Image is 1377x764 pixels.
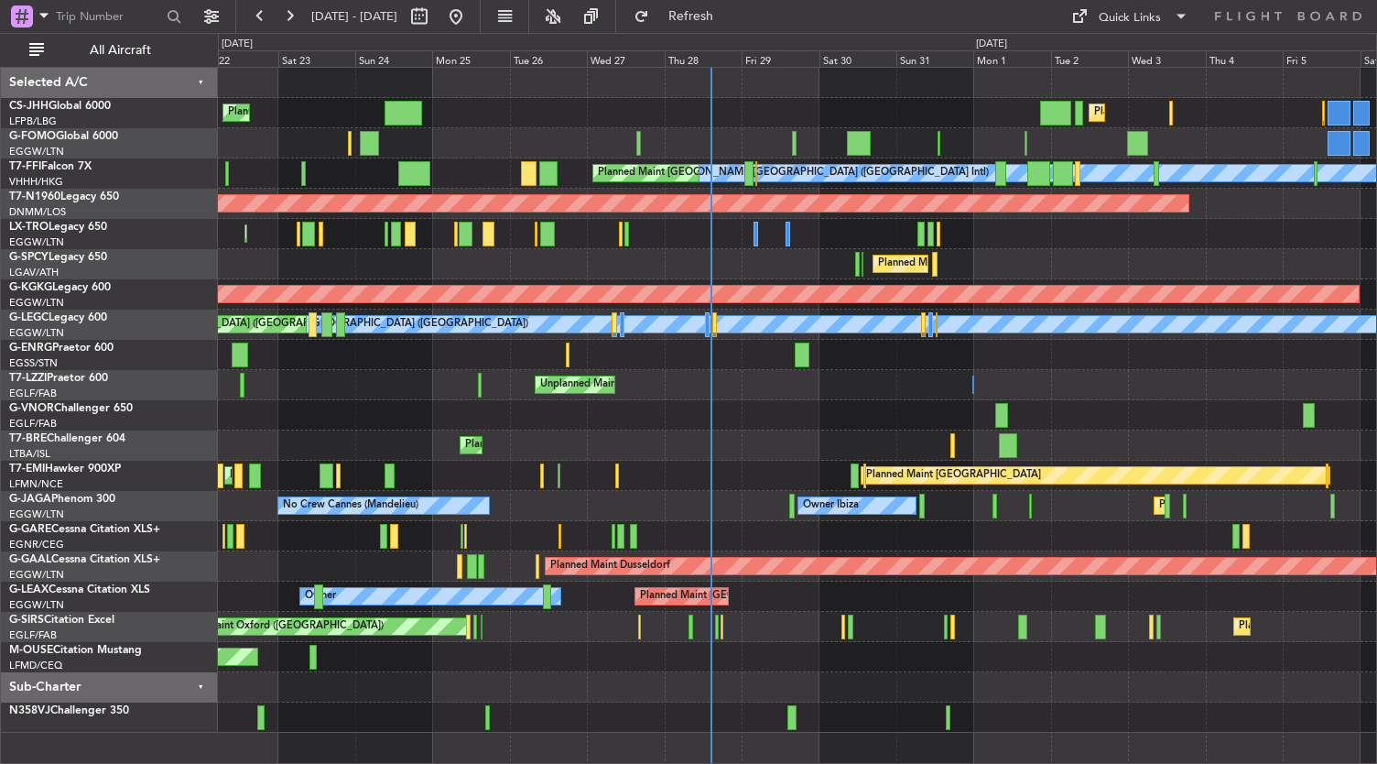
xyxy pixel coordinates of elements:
div: Mon 1 [973,50,1050,67]
a: EGGW/LTN [9,508,64,521]
div: Sat 23 [278,50,355,67]
div: Wed 27 [587,50,664,67]
a: G-KGKGLegacy 600 [9,282,111,293]
a: T7-LZZIPraetor 600 [9,373,108,384]
span: G-SPCY [9,252,49,263]
a: LFMD/CEQ [9,659,62,672]
span: All Aircraft [48,44,193,57]
span: G-ENRG [9,343,52,354]
span: G-JAGA [9,494,51,505]
a: EGNR/CEG [9,538,64,551]
span: T7-N1960 [9,191,60,202]
a: EGGW/LTN [9,326,64,340]
span: T7-EMI [9,464,45,475]
div: Planned Maint Athens ([PERSON_NAME] Intl) [878,250,1089,278]
div: Tue 2 [1051,50,1128,67]
div: Planned Maint Chester [230,462,335,489]
a: G-LEAXCessna Citation XLS [9,584,150,595]
span: G-FOMO [9,131,56,142]
span: [DATE] - [DATE] [311,8,397,25]
a: EGGW/LTN [9,568,64,582]
a: EGSS/STN [9,356,58,370]
a: T7-FFIFalcon 7X [9,161,92,172]
div: [DATE] [976,37,1007,52]
a: VHHH/HKG [9,175,63,189]
span: T7-FFI [9,161,41,172]
a: G-VNORChallenger 650 [9,403,133,414]
div: Planned Maint Dusseldorf [550,552,670,580]
a: EGGW/LTN [9,235,64,249]
a: CS-JHHGlobal 6000 [9,101,111,112]
span: G-LEAX [9,584,49,595]
div: Planned Maint [GEOGRAPHIC_DATA] ([GEOGRAPHIC_DATA] Intl) [598,159,904,187]
a: G-SIRSCitation Excel [9,615,114,626]
a: G-FOMOGlobal 6000 [9,131,118,142]
div: Fri 22 [201,50,277,67]
a: T7-BREChallenger 604 [9,433,125,444]
span: CS-JHH [9,101,49,112]
a: EGLF/FAB [9,417,57,431]
div: Thu 28 [665,50,742,67]
div: Mon 25 [432,50,509,67]
span: T7-BRE [9,433,47,444]
a: G-LEGCLegacy 600 [9,312,107,323]
span: G-KGKG [9,282,52,293]
a: G-GAALCessna Citation XLS+ [9,554,160,565]
a: LGAV/ATH [9,266,59,279]
span: Refresh [653,10,730,23]
div: Unplanned Maint Oxford ([GEOGRAPHIC_DATA]) [154,613,384,640]
a: EGGW/LTN [9,145,64,158]
button: Quick Links [1062,2,1198,31]
span: M-OUSE [9,645,53,656]
div: A/C Unavailable [GEOGRAPHIC_DATA] ([GEOGRAPHIC_DATA]) [231,311,528,338]
a: G-SPCYLegacy 650 [9,252,107,263]
span: G-VNOR [9,403,54,414]
div: Sat 30 [819,50,896,67]
span: G-GAAL [9,554,51,565]
div: Sun 31 [896,50,973,67]
a: LTBA/ISL [9,447,50,461]
a: G-ENRGPraetor 600 [9,343,114,354]
a: EGLF/FAB [9,387,57,400]
span: T7-LZZI [9,373,47,384]
a: EGGW/LTN [9,598,64,612]
span: N358VJ [9,705,50,716]
a: T7-N1960Legacy 650 [9,191,119,202]
a: EGLF/FAB [9,628,57,642]
a: LFPB/LBG [9,115,57,128]
a: DNMM/LOS [9,205,66,219]
div: Planned Maint Warsaw ([GEOGRAPHIC_DATA]) [465,431,686,459]
a: G-JAGAPhenom 300 [9,494,115,505]
div: Fri 29 [742,50,819,67]
div: Wed 3 [1128,50,1205,67]
div: Planned Maint [GEOGRAPHIC_DATA] ([GEOGRAPHIC_DATA]) [640,583,928,610]
div: Sun 24 [355,50,432,67]
div: Unplanned Maint [GEOGRAPHIC_DATA] ([GEOGRAPHIC_DATA]) [540,371,841,398]
div: Planned Maint [GEOGRAPHIC_DATA] ([GEOGRAPHIC_DATA]) [228,99,516,126]
div: Planned Maint [GEOGRAPHIC_DATA] ([GEOGRAPHIC_DATA]) [75,311,363,338]
div: [DATE] [222,37,253,52]
div: Planned Maint [GEOGRAPHIC_DATA] [866,462,1041,489]
div: Owner Ibiza [803,492,859,519]
div: Fri 5 [1283,50,1360,67]
span: G-LEGC [9,312,49,323]
div: Quick Links [1099,9,1161,27]
div: Tue 26 [510,50,587,67]
span: G-SIRS [9,615,44,626]
div: Thu 4 [1206,50,1283,67]
button: Refresh [625,2,735,31]
a: N358VJChallenger 350 [9,705,129,716]
a: LFMN/NCE [9,477,63,491]
div: No Crew Cannes (Mandelieu) [283,492,418,519]
a: G-GARECessna Citation XLS+ [9,524,160,535]
div: [PERSON_NAME][GEOGRAPHIC_DATA] ([GEOGRAPHIC_DATA] Intl) [669,159,989,187]
a: M-OUSECitation Mustang [9,645,142,656]
span: G-GARE [9,524,51,535]
input: Trip Number [56,3,161,30]
button: All Aircraft [20,36,199,65]
a: LX-TROLegacy 650 [9,222,107,233]
div: Owner [305,583,336,610]
span: LX-TRO [9,222,49,233]
a: EGGW/LTN [9,296,64,310]
a: T7-EMIHawker 900XP [9,464,121,475]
